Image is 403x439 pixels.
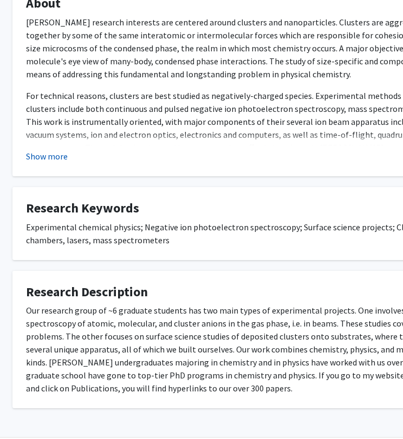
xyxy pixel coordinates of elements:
[26,150,68,163] button: Show more
[8,390,46,431] iframe: Chat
